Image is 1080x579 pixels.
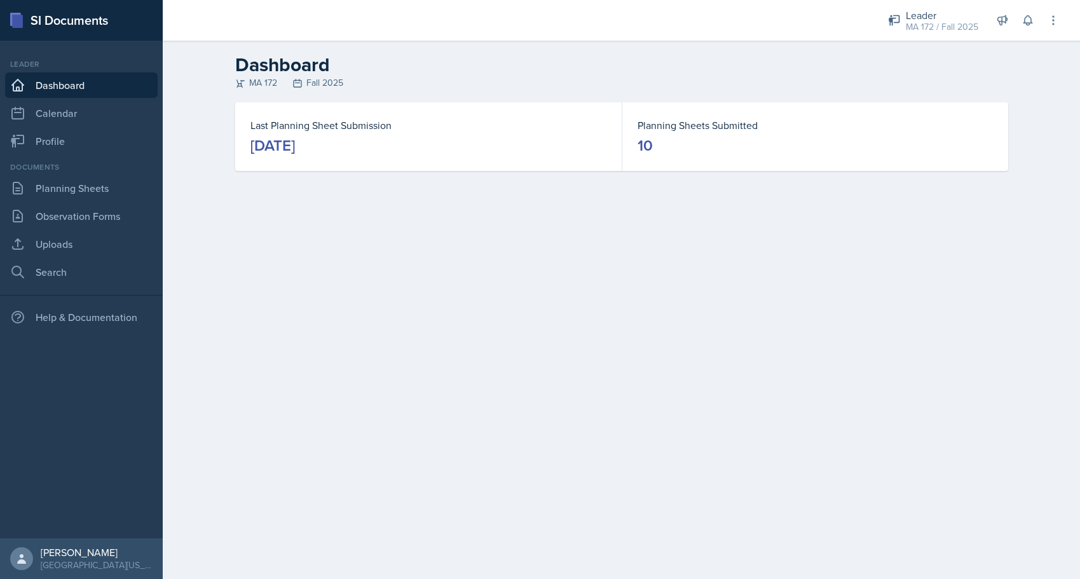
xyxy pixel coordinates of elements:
[5,58,158,70] div: Leader
[41,546,153,559] div: [PERSON_NAME]
[250,135,295,156] div: [DATE]
[5,203,158,229] a: Observation Forms
[638,135,653,156] div: 10
[5,72,158,98] a: Dashboard
[5,128,158,154] a: Profile
[5,100,158,126] a: Calendar
[906,20,978,34] div: MA 172 / Fall 2025
[5,304,158,330] div: Help & Documentation
[906,8,978,23] div: Leader
[5,161,158,173] div: Documents
[250,118,606,133] dt: Last Planning Sheet Submission
[235,76,1008,90] div: MA 172 Fall 2025
[5,231,158,257] a: Uploads
[5,259,158,285] a: Search
[638,118,993,133] dt: Planning Sheets Submitted
[41,559,153,571] div: [GEOGRAPHIC_DATA][US_STATE] in [GEOGRAPHIC_DATA]
[5,175,158,201] a: Planning Sheets
[235,53,1008,76] h2: Dashboard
